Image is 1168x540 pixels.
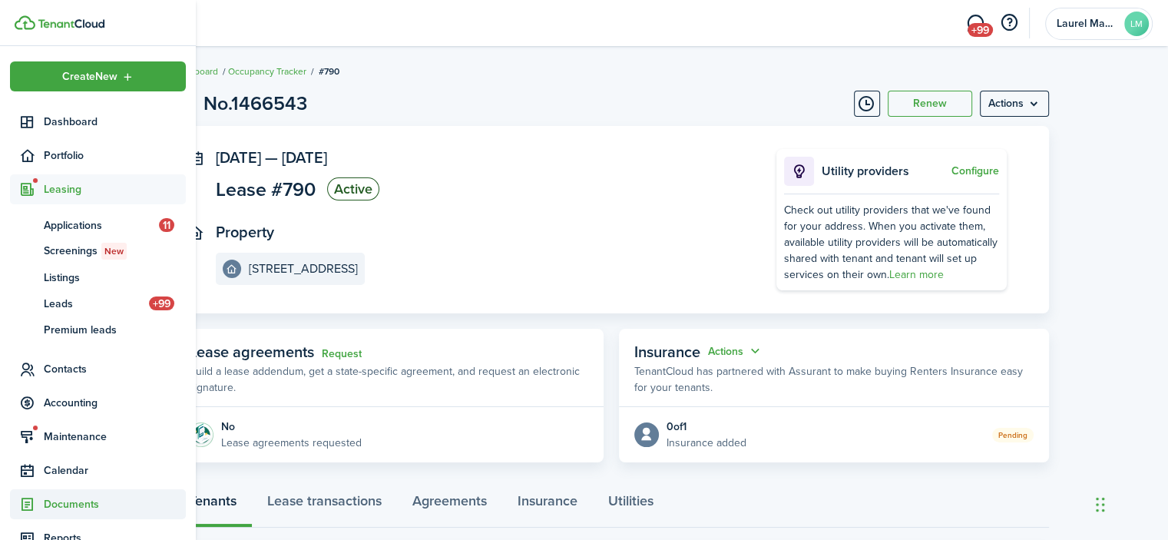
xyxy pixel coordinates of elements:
span: +99 [149,297,174,310]
span: Documents [44,496,186,512]
a: Dashboard [10,107,186,137]
span: [DATE] [282,146,327,169]
button: Actions [708,343,763,360]
span: Accounting [44,395,186,411]
span: Insurance [634,340,700,363]
span: Lease agreements [189,340,314,363]
span: +99 [968,23,993,37]
button: Open menu [980,91,1049,117]
p: Insurance added [667,435,746,451]
img: TenantCloud [38,19,104,28]
p: TenantCloud has partnered with Assurant to make buying Renters Insurance easy for your tenants. [634,363,1034,396]
a: Occupancy Tracker [228,65,306,78]
status: Active [327,177,379,200]
span: [DATE] [216,146,261,169]
p: Utility providers [822,162,948,181]
span: Premium leads [44,322,186,338]
span: Leasing [44,181,186,197]
a: Agreements [397,482,502,528]
button: Open menu [10,61,186,91]
span: Calendar [44,462,186,479]
a: Learn more [889,267,944,283]
div: 0 of 1 [667,419,746,435]
span: Dashboard [44,114,186,130]
span: Applications [44,217,159,234]
a: Applications11 [10,212,186,238]
span: Portfolio [44,147,186,164]
span: — [265,146,278,169]
span: 11 [159,218,174,232]
span: Maintenance [44,429,186,445]
span: Leads [44,296,149,312]
img: TenantCloud [15,15,35,30]
p: Lease agreements requested [221,435,362,451]
a: Messaging [961,4,990,43]
a: Listings [10,264,186,290]
status: Pending [992,428,1034,442]
a: Insurance [502,482,593,528]
img: Agreement e-sign [189,422,213,447]
span: Create New [62,71,117,82]
button: Open menu [708,343,763,360]
e-details-info-title: [STREET_ADDRESS] [249,262,358,276]
a: Lease transactions [252,482,397,528]
span: Lease #790 [216,180,316,199]
panel-main-title: Property [216,224,274,241]
div: Drag [1096,482,1105,528]
a: Premium leads [10,316,186,343]
span: #790 [319,65,339,78]
span: Listings [44,270,186,286]
button: Open resource center [996,10,1022,36]
a: Leads+99 [10,290,186,316]
span: Contacts [44,361,186,377]
avatar-text: LM [1124,12,1149,36]
span: Laurel Management [1057,18,1118,29]
p: Build a lease addendum, get a state-specific agreement, and request an electronic signature. [189,363,588,396]
iframe: Chat Widget [1091,466,1168,540]
span: Screenings [44,243,186,260]
button: Timeline [854,91,880,117]
menu-btn: Actions [980,91,1049,117]
h1: No.1466543 [203,89,307,118]
a: ScreeningsNew [10,238,186,264]
a: Request [322,348,362,360]
a: Utilities [593,482,669,528]
button: Renew [888,91,972,117]
button: Configure [951,165,999,177]
span: New [104,244,124,258]
div: Check out utility providers that we've found for your address. When you activate them, available ... [784,202,999,283]
div: No [221,419,362,435]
